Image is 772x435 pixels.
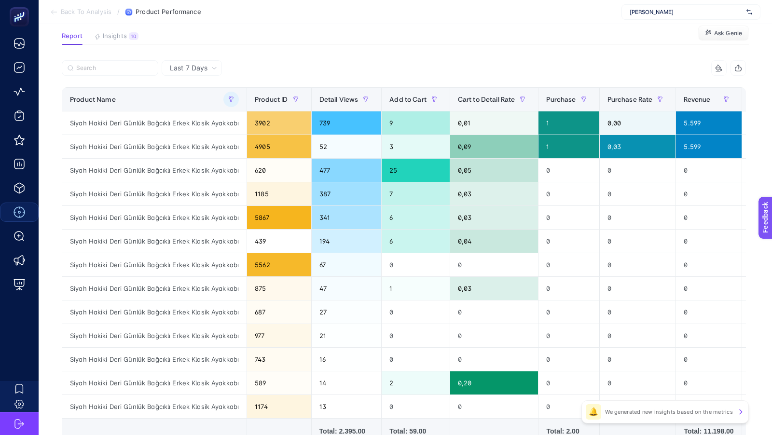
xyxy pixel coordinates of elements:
div: Siyah Hakiki Deri Günlük Bağcıklı Erkek Klasik Ayakkabı [62,230,247,253]
div: 0,00 [600,111,676,135]
div: 2 [382,371,450,394]
div: 3 [382,135,450,158]
div: 0,03 [450,277,538,300]
div: 25 [382,159,450,182]
div: Siyah Hakiki Deri Günlük Bağcıklı Erkek Klasik Ayakkabı [62,348,247,371]
div: 0 [538,159,599,182]
div: 6 [382,206,450,229]
div: 341 [312,206,382,229]
span: Revenue [684,95,710,103]
div: 1185 [247,182,311,205]
div: 9 [382,111,450,135]
div: 0 [450,300,538,324]
div: 14 [312,371,382,394]
div: 21 [312,324,382,347]
div: 1174 [247,395,311,418]
div: 0 [600,300,676,324]
div: 0,03 [450,206,538,229]
div: Siyah Hakiki Deri Günlük Bağcıklı Erkek Klasik Ayakkabı [62,206,247,229]
div: 1 [538,135,599,158]
span: Report [62,32,83,40]
div: 0 [382,253,450,276]
div: 743 [247,348,311,371]
div: 5867 [247,206,311,229]
div: 0 [538,300,599,324]
div: 0 [382,300,450,324]
span: Last 7 Days [170,63,207,73]
div: 52 [312,135,382,158]
span: Feedback [6,3,37,11]
div: 0 [600,230,676,253]
div: 0 [676,324,741,347]
div: 0 [538,182,599,205]
div: 0 [676,395,741,418]
div: 5.599 [676,135,741,158]
div: 0 [538,277,599,300]
div: 0 [538,395,599,418]
div: 0 [450,348,538,371]
div: 0 [600,159,676,182]
div: 0 [600,206,676,229]
div: 620 [247,159,311,182]
div: 0 [676,253,741,276]
span: Purchase Rate [607,95,653,103]
div: 47 [312,277,382,300]
div: 0 [676,159,741,182]
div: 0 [676,230,741,253]
div: Siyah Hakiki Deri Günlük Bağcıklı Erkek Klasik Ayakkabı [62,111,247,135]
span: [PERSON_NAME] [630,8,743,16]
div: 589 [247,371,311,394]
div: 🔔 [586,404,601,420]
span: Back To Analysis [61,8,111,16]
p: We generated new insights based on the metrics [605,408,733,416]
div: 0,05 [450,159,538,182]
div: 0 [676,348,741,371]
div: 0 [676,277,741,300]
div: 687 [247,300,311,324]
span: Purchase [546,95,576,103]
span: Product ID [255,95,288,103]
div: Siyah Hakiki Deri Günlük Bağcıklı Erkek Klasik Ayakkabı [62,324,247,347]
div: 0 [676,300,741,324]
div: 0 [600,371,676,394]
div: 0 [382,324,450,347]
div: Siyah Hakiki Deri Günlük Bağcıklı Erkek Klasik Ayakkabı [62,300,247,324]
div: 67 [312,253,382,276]
div: 739 [312,111,382,135]
div: 5.599 [676,111,741,135]
div: 0 [382,348,450,371]
div: 0,01 [450,111,538,135]
div: 0 [450,324,538,347]
span: Detail Views [319,95,358,103]
div: 0 [600,253,676,276]
div: 0 [600,182,676,205]
div: 0 [538,371,599,394]
div: Siyah Hakiki Deri Günlük Bağcıklı Erkek Klasik Ayakkabı [62,159,247,182]
span: Product Performance [136,8,201,16]
div: Siyah Hakiki Deri Günlük Bağcıklı Erkek Klasik Ayakkabı [62,135,247,158]
button: Ask Genie [698,26,749,41]
div: 10 [129,32,138,40]
div: 0,20 [450,371,538,394]
div: 0 [600,324,676,347]
div: Siyah Hakiki Deri Günlük Bağcıklı Erkek Klasik Ayakkabı [62,395,247,418]
span: / [117,8,120,15]
div: 194 [312,230,382,253]
div: 1 [382,277,450,300]
div: 0 [676,371,741,394]
span: Ask Genie [714,29,742,37]
div: 7 [382,182,450,205]
div: 0,03 [600,135,676,158]
div: 0 [382,395,450,418]
div: Siyah Hakiki Deri Günlük Bağcıklı Erkek Klasik Ayakkabı [62,182,247,205]
div: 0 [450,253,538,276]
div: 0 [538,206,599,229]
img: svg%3e [746,7,752,17]
div: 0 [538,348,599,371]
div: 439 [247,230,311,253]
div: 5562 [247,253,311,276]
div: 0 [538,230,599,253]
div: 1 [538,111,599,135]
div: 0,04 [450,230,538,253]
div: Siyah Hakiki Deri Günlük Bağcıklı Erkek Klasik Ayakkabı [62,277,247,300]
